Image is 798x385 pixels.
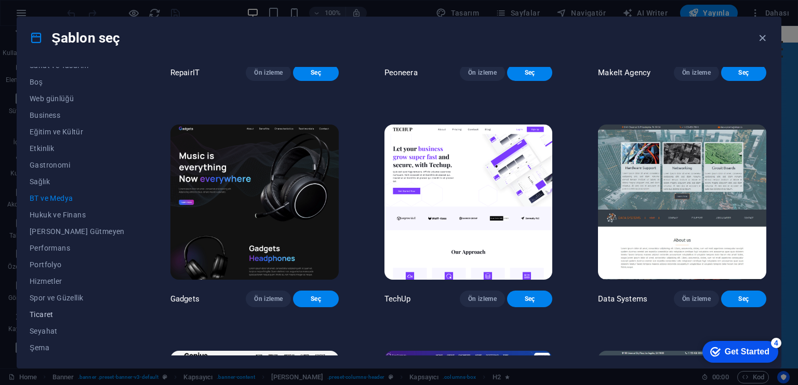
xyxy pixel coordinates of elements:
span: Ön izleme [682,295,711,303]
span: Ön izleme [468,68,497,77]
p: MakeIt Agency [598,67,650,78]
button: Sağlık [30,173,125,190]
button: Gastronomi [30,157,125,173]
button: Seç [721,64,766,81]
p: Peoneera [384,67,418,78]
button: Seç [293,64,338,81]
span: Seç [729,295,758,303]
span: Sağlık [30,177,125,186]
span: Ticaret [30,310,125,319]
button: Hukuk ve Finans [30,207,125,223]
button: Etkinlik [30,140,125,157]
button: Business [30,107,125,123]
span: Seç [729,68,758,77]
span: Ön izleme [254,68,283,77]
span: Seç [301,68,330,77]
p: Data Systems [598,294,647,304]
button: Seç [507,291,552,307]
span: Ön izleme [682,68,711,77]
button: Spor ve Güzellik [30,290,125,306]
img: Data Systems [598,125,766,279]
button: Boş [30,74,125,90]
button: Ticaret [30,306,125,323]
button: Portfolyo [30,256,125,273]
button: Ön izleme [674,291,719,307]
span: Hizmetler [30,277,125,285]
p: RepairIT [170,67,199,78]
span: Ön izleme [468,295,497,303]
img: Gadgets [170,125,339,279]
span: Web günlüğü [30,94,125,103]
span: [PERSON_NAME] Gütmeyen [30,227,125,236]
button: Eğitim ve Kültür [30,123,125,140]
span: BT ve Medya [30,194,125,202]
button: Hizmetler [30,273,125,290]
button: BT ve Medya [30,190,125,207]
h4: Şablon seç [30,30,120,46]
span: Hukuk ve Finans [30,211,125,219]
p: TechUp [384,294,411,304]
span: Seç [515,68,544,77]
div: Get Started [31,11,75,21]
button: Şema [30,339,125,356]
span: Portfolyo [30,260,125,269]
button: Seç [721,291,766,307]
button: Ön izleme [460,291,505,307]
span: Business [30,111,125,119]
button: Ön izleme [246,64,291,81]
p: Gadgets [170,294,199,304]
div: Get Started 4 items remaining, 20% complete [8,5,84,27]
button: Ön izleme [674,64,719,81]
span: Spor ve Güzellik [30,294,125,302]
span: Seç [301,295,330,303]
span: Seyahat [30,327,125,335]
span: Gastronomi [30,161,125,169]
button: Seç [293,291,338,307]
button: Seyahat [30,323,125,339]
span: Şema [30,343,125,352]
button: [PERSON_NAME] Gütmeyen [30,223,125,240]
button: Performans [30,240,125,256]
button: Ön izleme [460,64,505,81]
span: Ön izleme [254,295,283,303]
button: Ön izleme [246,291,291,307]
div: 4 [77,2,87,12]
span: Performans [30,244,125,252]
span: Boş [30,78,125,86]
button: Web günlüğü [30,90,125,107]
img: TechUp [384,125,553,279]
span: Eğitim ve Kültür [30,128,125,136]
span: Seç [515,295,544,303]
button: Seç [507,64,552,81]
span: Etkinlik [30,144,125,153]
